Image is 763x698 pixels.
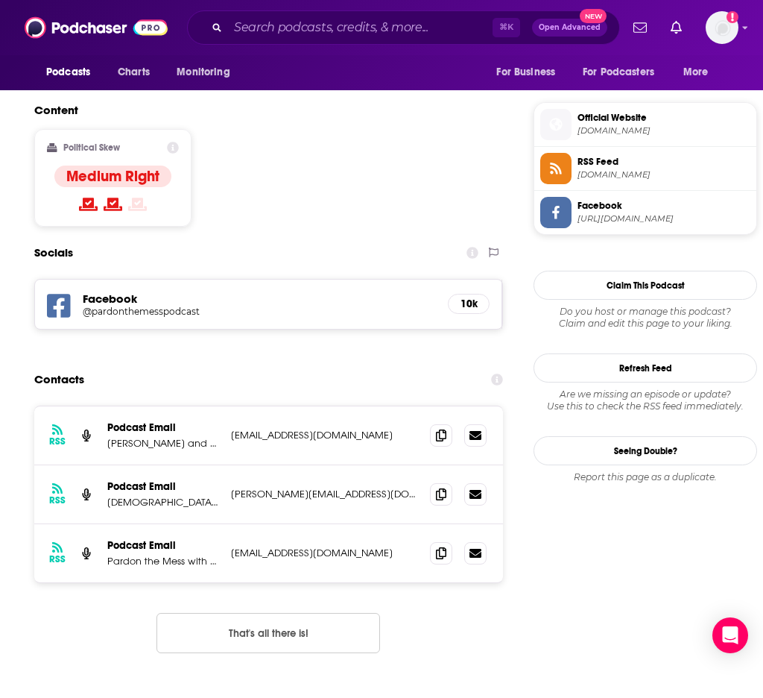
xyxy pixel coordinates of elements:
button: open menu [573,58,676,87]
span: Open Advanced [539,24,601,31]
span: More [683,62,709,83]
span: New [580,9,607,23]
div: Search podcasts, credits, & more... [187,10,620,45]
button: open menu [36,58,110,87]
a: Facebook[URL][DOMAIN_NAME] [540,197,750,228]
a: Show notifications dropdown [665,15,688,40]
img: User Profile [706,11,738,44]
p: Podcast Email [107,421,219,434]
h5: @pardonthemesspodcast [83,306,321,317]
p: Podcast Email [107,539,219,552]
span: Do you host or manage this podcast? [534,306,757,318]
a: Official Website[DOMAIN_NAME] [540,109,750,140]
button: Refresh Feed [534,353,757,383]
span: Podcasts [46,62,90,83]
span: RSS Feed [577,155,750,169]
button: open menu [166,58,249,87]
span: Logged in as sarahhallprinc [706,11,738,44]
div: Are we missing an episode or update? Use this to check the RSS feed immediately. [534,389,757,412]
h5: Facebook [83,292,436,306]
a: RSS Feed[DOMAIN_NAME] [540,153,750,184]
span: feeds.redcircle.com [577,169,750,180]
p: [PERSON_NAME] and [DEMOGRAPHIC_DATA][PERSON_NAME] [107,437,219,450]
a: Show notifications dropdown [627,15,653,40]
span: Charts [118,62,150,83]
h2: Socials [34,239,73,267]
span: https://www.facebook.com/pardonthemesspodcast [577,213,750,224]
span: Facebook [577,199,750,213]
input: Search podcasts, credits, & more... [228,16,493,40]
button: Show profile menu [706,11,738,44]
img: Podchaser - Follow, Share and Rate Podcasts [25,13,168,42]
h3: RSS [49,553,66,565]
p: [EMAIL_ADDRESS][DOMAIN_NAME] [231,547,418,559]
span: Official Website [577,111,750,125]
h4: Medium Right [66,167,159,186]
p: [EMAIL_ADDRESS][DOMAIN_NAME] [231,429,418,441]
p: Pardon the Mess with [PERSON_NAME] [107,555,219,567]
h3: RSS [49,436,66,447]
h3: RSS [49,494,66,506]
p: Podcast Email [107,480,219,493]
p: [DEMOGRAPHIC_DATA][PERSON_NAME] [107,496,219,509]
span: For Podcasters [583,62,654,83]
button: Open AdvancedNew [532,19,607,37]
a: @pardonthemesspodcast [83,306,436,317]
button: Nothing here. [156,613,380,653]
p: [PERSON_NAME][EMAIL_ADDRESS][DOMAIN_NAME] [231,488,418,500]
h2: Content [34,103,491,117]
span: redcircle.com [577,125,750,136]
button: open menu [673,58,727,87]
div: Report this page as a duplicate. [534,471,757,483]
a: Seeing Double? [534,436,757,465]
span: ⌘ K [493,18,520,37]
button: open menu [486,58,574,87]
button: Claim This Podcast [534,271,757,300]
h2: Political Skew [63,142,120,153]
h5: 10k [460,298,477,310]
div: Open Intercom Messenger [712,617,748,653]
span: For Business [496,62,555,83]
svg: Add a profile image [726,11,738,23]
span: Monitoring [177,62,229,83]
h2: Contacts [34,365,84,394]
a: Charts [108,58,159,87]
div: Claim and edit this page to your liking. [534,306,757,330]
